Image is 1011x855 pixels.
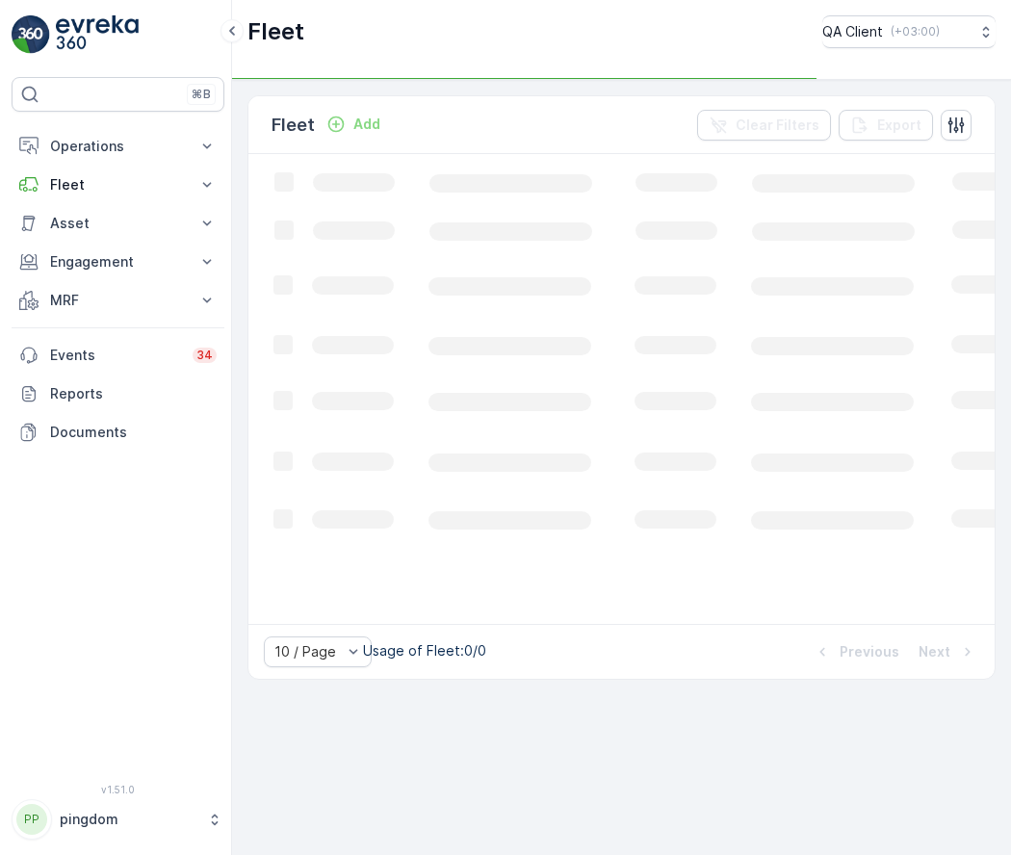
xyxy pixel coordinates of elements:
[877,116,921,135] p: Export
[839,110,933,141] button: Export
[12,15,50,54] img: logo
[919,642,950,661] p: Next
[840,642,899,661] p: Previous
[697,110,831,141] button: Clear Filters
[50,384,217,403] p: Reports
[12,127,224,166] button: Operations
[50,252,186,272] p: Engagement
[56,15,139,54] img: logo_light-DOdMpM7g.png
[50,291,186,310] p: MRF
[50,137,186,156] p: Operations
[736,116,819,135] p: Clear Filters
[196,348,213,363] p: 34
[822,15,996,48] button: QA Client(+03:00)
[50,423,217,442] p: Documents
[12,204,224,243] button: Asset
[16,804,47,835] div: PP
[891,24,940,39] p: ( +03:00 )
[272,112,315,139] p: Fleet
[363,641,486,661] p: Usage of Fleet : 0/0
[917,640,979,663] button: Next
[12,336,224,375] a: Events34
[12,413,224,452] a: Documents
[12,375,224,413] a: Reports
[60,810,197,829] p: pingdom
[12,243,224,281] button: Engagement
[319,113,388,136] button: Add
[12,784,224,795] span: v 1.51.0
[811,640,901,663] button: Previous
[50,346,181,365] p: Events
[50,214,186,233] p: Asset
[12,799,224,840] button: PPpingdom
[12,281,224,320] button: MRF
[12,166,224,204] button: Fleet
[822,22,883,41] p: QA Client
[50,175,186,194] p: Fleet
[353,115,380,134] p: Add
[247,16,304,47] p: Fleet
[192,87,211,102] p: ⌘B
